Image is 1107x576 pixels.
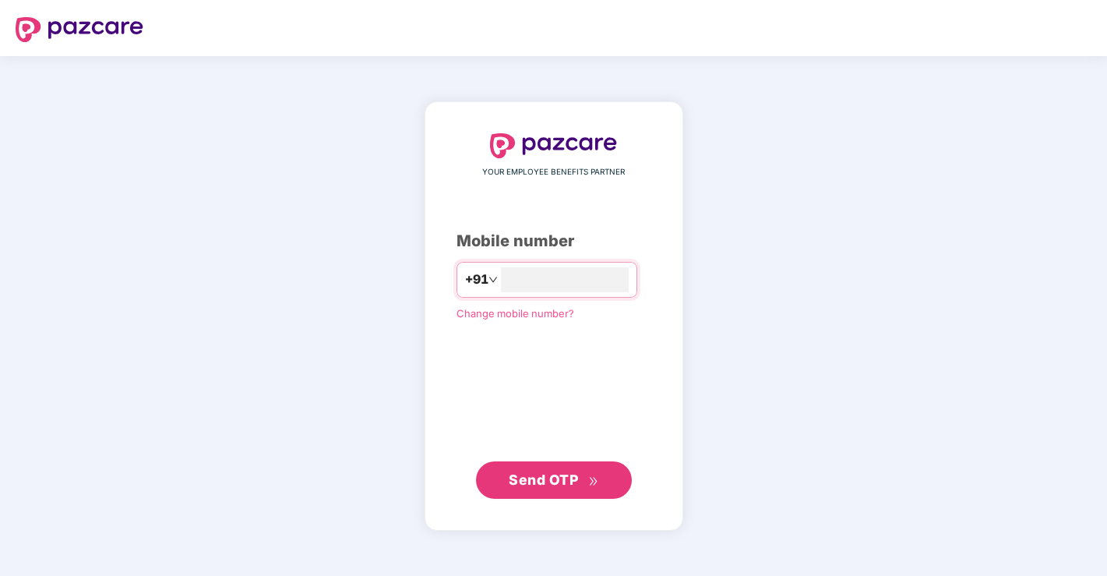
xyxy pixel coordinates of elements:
[490,133,618,158] img: logo
[476,461,632,499] button: Send OTPdouble-right
[457,229,651,253] div: Mobile number
[509,472,578,488] span: Send OTP
[457,307,574,320] a: Change mobile number?
[16,17,143,42] img: logo
[465,270,488,289] span: +91
[588,476,598,486] span: double-right
[488,275,498,284] span: down
[482,166,625,178] span: YOUR EMPLOYEE BENEFITS PARTNER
